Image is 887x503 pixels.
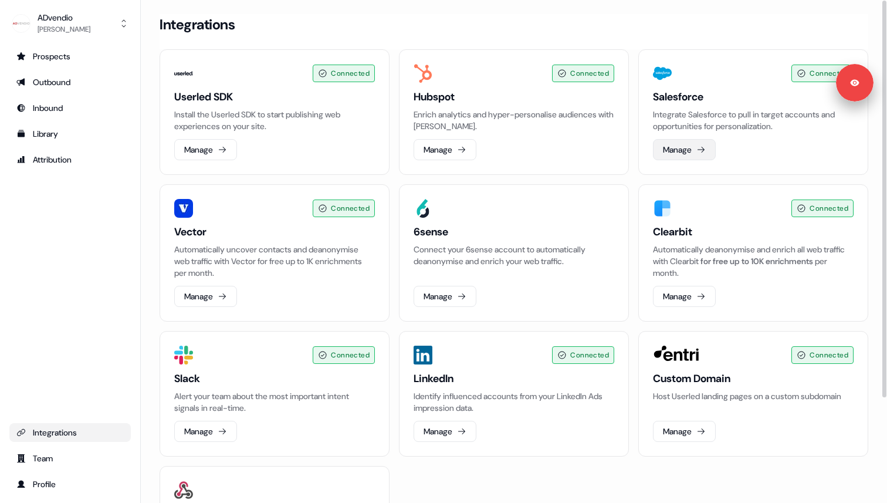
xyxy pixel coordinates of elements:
p: Automatically uncover contacts and deanonymise web traffic with Vector for free up to 1K enrichme... [174,244,375,279]
p: Identify influenced accounts from your LinkedIn Ads impression data. [414,390,614,414]
a: Go to Inbound [9,99,131,117]
h3: Userled SDK [174,90,375,104]
button: Manage [174,286,237,307]
span: Connected [810,349,848,361]
p: Host Userled landing pages on a custom subdomain [653,390,854,402]
span: for free up to 10K enrichments [700,256,813,266]
div: Library [16,128,124,140]
span: Connected [331,67,370,79]
button: Manage [174,139,237,160]
h3: Custom Domain [653,372,854,386]
span: Connected [810,67,848,79]
div: Automatically deanonymise and enrich all web traffic with Clearbit per month. [653,244,854,279]
div: ADvendio [38,12,90,23]
span: Connected [810,202,848,214]
a: Go to attribution [9,150,131,169]
a: Go to integrations [9,423,131,442]
h3: 6sense [414,225,614,239]
h3: Slack [174,372,375,386]
div: [PERSON_NAME] [38,23,90,35]
a: Go to team [9,449,131,468]
h3: Clearbit [653,225,854,239]
h3: LinkedIn [414,372,614,386]
button: Manage [414,286,476,307]
span: Connected [570,349,609,361]
a: Go to profile [9,475,131,494]
div: Prospects [16,50,124,62]
div: Inbound [16,102,124,114]
div: Integrations [16,427,124,438]
div: Team [16,453,124,464]
img: Vector image [174,199,193,218]
span: Connected [331,349,370,361]
p: Install the Userled SDK to start publishing web experiences on your site. [174,109,375,132]
p: Alert your team about the most important intent signals in real-time. [174,390,375,414]
p: Enrich analytics and hyper-personalise audiences with [PERSON_NAME]. [414,109,614,132]
div: Attribution [16,154,124,166]
div: Outbound [16,76,124,88]
button: Manage [653,286,716,307]
p: Integrate Salesforce to pull in target accounts and opportunities for personalization. [653,109,854,132]
p: Connect your 6sense account to automatically deanonymise and enrich your web traffic. [414,244,614,267]
button: Manage [174,421,237,442]
a: Go to prospects [9,47,131,66]
div: Profile [16,478,124,490]
h3: Vector [174,225,375,239]
span: Connected [570,67,609,79]
button: Manage [653,421,716,442]
button: Manage [414,421,476,442]
button: Manage [653,139,716,160]
a: Go to templates [9,124,131,143]
h3: Salesforce [653,90,854,104]
button: ADvendio[PERSON_NAME] [9,9,131,38]
span: Connected [331,202,370,214]
h3: Hubspot [414,90,614,104]
h3: Integrations [160,16,235,33]
button: Manage [414,139,476,160]
a: Go to outbound experience [9,73,131,92]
